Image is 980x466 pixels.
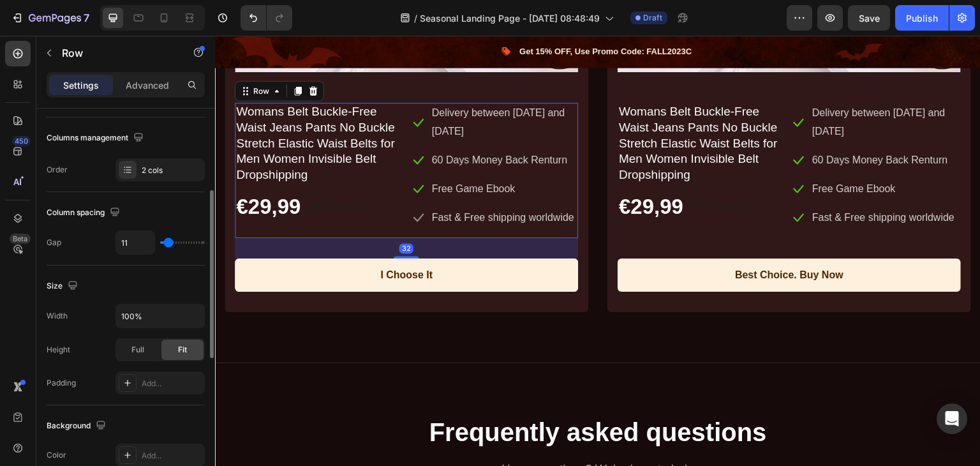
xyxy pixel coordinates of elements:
div: Height [47,344,70,356]
div: 450 [12,136,31,146]
div: Publish [906,11,938,25]
span: Draft [643,12,662,24]
div: Open Intercom Messenger [937,403,967,434]
div: Add... [142,378,202,389]
div: Beta [10,234,31,244]
p: Fast & Free shipping worldwide [597,173,745,192]
span: / [414,11,417,25]
div: Row [36,49,57,61]
div: Undo/Redo [241,5,292,31]
p: Row [62,45,170,61]
div: Padding [47,377,76,389]
div: Columns management [47,130,146,147]
div: Column spacing [47,204,122,222]
span: Save [859,13,880,24]
p: Frequently asked questions [11,380,755,413]
p: Advanced [126,79,169,92]
p: 60 Days Money Back Renturn [597,116,745,134]
p: Free Game Ebook [217,144,362,163]
button: I Choose It [20,223,363,256]
div: 32 [184,207,198,218]
p: Delivery between [DATE] and [DATE] [597,68,745,105]
div: 2 cols [142,165,202,176]
div: Order [47,164,68,176]
span: Full [131,344,144,356]
iframe: Design area [215,36,980,466]
button: Best Choice. Buy Now [403,223,746,256]
p: 7 [84,10,89,26]
div: Width [47,310,68,322]
div: Size [47,278,80,295]
div: €29,99 [403,156,470,186]
div: Gap [47,237,61,248]
div: I Choose It [165,232,218,247]
button: 7 [5,5,95,31]
p: Settings [63,79,99,92]
div: Add... [142,450,202,462]
p: Delivery between [DATE] and [DATE] [217,68,362,105]
div: Color [47,449,66,461]
h1: Womans Belt Buckle-Free Waist Jeans Pants No Buckle Stretch Elastic Waist Belts for Men Women Inv... [403,67,573,149]
p: Fast & Free shipping worldwide [217,173,362,192]
div: Best Choice. Buy Now [520,232,628,247]
input: Auto [116,304,204,327]
button: Publish [895,5,949,31]
button: Save [848,5,890,31]
div: Background [47,417,108,435]
p: 60 Days Money Back Renturn [217,116,362,134]
p: Free Game Ebook [597,144,745,163]
p: Have questions? We’re here to help [11,426,755,442]
span: Seasonal Landing Page - [DATE] 08:48:49 [420,11,600,25]
input: Auto [116,231,154,254]
span: Fit [178,344,187,356]
p: No compare price [480,167,540,175]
